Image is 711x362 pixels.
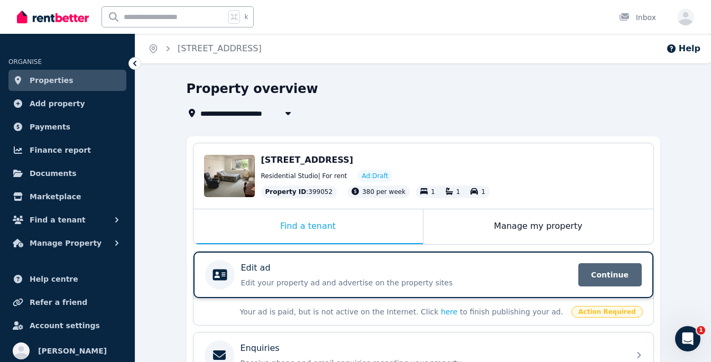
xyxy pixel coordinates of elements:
[362,188,405,196] span: 380 per week
[30,273,78,285] span: Help centre
[8,70,126,91] a: Properties
[193,252,653,298] a: Edit adEdit your property ad and advertise on the property sitesContinue
[8,140,126,161] a: Finance report
[244,13,248,21] span: k
[241,262,271,274] p: Edit ad
[30,74,73,87] span: Properties
[8,93,126,114] a: Add property
[193,209,423,244] div: Find a tenant
[431,188,435,196] span: 1
[135,34,274,63] nav: Breadcrumb
[38,345,107,357] span: [PERSON_NAME]
[578,263,642,286] span: Continue
[261,172,347,180] span: Residential Studio | For rent
[30,190,81,203] span: Marketplace
[30,214,86,226] span: Find a tenant
[697,326,705,335] span: 1
[8,233,126,254] button: Manage Property
[30,296,87,309] span: Refer a friend
[265,188,307,196] span: Property ID
[8,58,42,66] span: ORGANISE
[30,319,100,332] span: Account settings
[619,12,656,23] div: Inbox
[441,308,458,316] a: here
[456,188,460,196] span: 1
[261,185,337,198] div: : 399052
[178,43,262,53] a: [STREET_ADDRESS]
[30,120,70,133] span: Payments
[8,315,126,336] a: Account settings
[17,9,89,25] img: RentBetter
[8,163,126,184] a: Documents
[481,188,485,196] span: 1
[30,144,91,156] span: Finance report
[241,342,280,355] p: Enquiries
[666,42,700,55] button: Help
[187,80,318,97] h1: Property overview
[8,186,126,207] a: Marketplace
[8,116,126,137] a: Payments
[423,209,653,244] div: Manage my property
[241,277,572,288] p: Edit your property ad and advertise on the property sites
[30,97,85,110] span: Add property
[8,292,126,313] a: Refer a friend
[261,155,354,165] span: [STREET_ADDRESS]
[362,172,388,180] span: Ad: Draft
[30,167,77,180] span: Documents
[571,306,643,318] span: Action Required
[675,326,700,351] iframe: Intercom live chat
[8,268,126,290] a: Help centre
[8,209,126,230] button: Find a tenant
[240,307,566,317] p: Your ad is paid, but is not active on the Internet. Click to finish publishing your ad.
[30,237,101,249] span: Manage Property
